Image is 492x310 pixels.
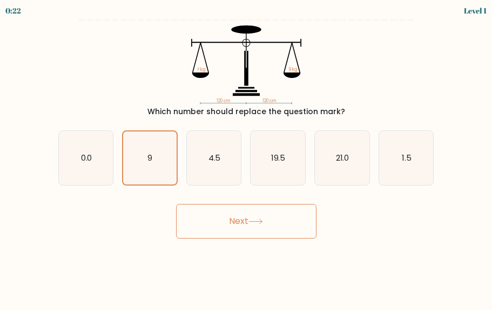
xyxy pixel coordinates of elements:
div: 0:22 [5,5,21,16]
tspan: 9 kg [288,67,296,72]
text: 0.0 [80,152,92,163]
text: 9 [148,153,153,163]
text: 21.0 [336,152,349,163]
tspan: ? kg [197,67,205,72]
tspan: 120 cm [216,98,230,104]
div: Level 1 [464,5,487,16]
div: Which number should replace the question mark? [65,106,428,117]
text: 4.5 [208,152,221,163]
text: 19.5 [271,152,286,163]
button: Next [176,204,316,239]
tspan: 120 cm [262,98,275,104]
text: 1.5 [402,152,412,163]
